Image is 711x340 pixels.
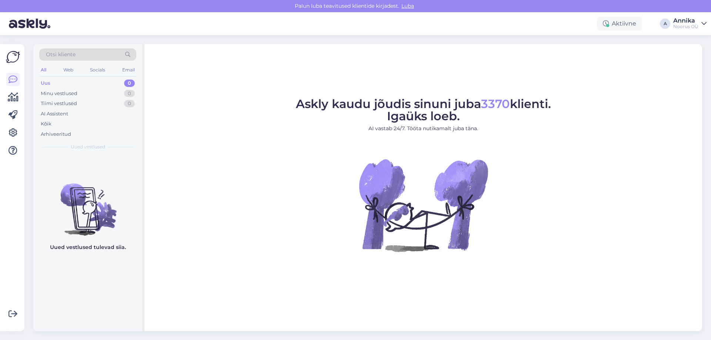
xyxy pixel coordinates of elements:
[41,110,68,118] div: AI Assistent
[46,51,76,58] span: Otsi kliente
[124,80,135,87] div: 0
[673,24,698,30] div: Noorus OÜ
[597,17,642,30] div: Aktiivne
[39,65,48,75] div: All
[41,90,77,97] div: Minu vestlused
[673,18,698,24] div: Annika
[41,120,51,128] div: Kõik
[50,243,126,251] p: Uued vestlused tulevad siia.
[33,170,142,237] img: No chats
[660,18,670,29] div: A
[6,50,20,64] img: Askly Logo
[357,138,490,272] img: No Chat active
[41,80,50,87] div: Uus
[124,90,135,97] div: 0
[62,65,75,75] div: Web
[296,97,551,123] span: Askly kaudu jõudis sinuni juba klienti. Igaüks loeb.
[41,100,77,107] div: Tiimi vestlused
[41,131,71,138] div: Arhiveeritud
[296,125,551,132] p: AI vastab 24/7. Tööta nutikamalt juba täna.
[673,18,707,30] a: AnnikaNoorus OÜ
[481,97,510,111] span: 3370
[121,65,136,75] div: Email
[89,65,107,75] div: Socials
[399,3,416,9] span: Luba
[71,144,105,150] span: Uued vestlused
[124,100,135,107] div: 0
